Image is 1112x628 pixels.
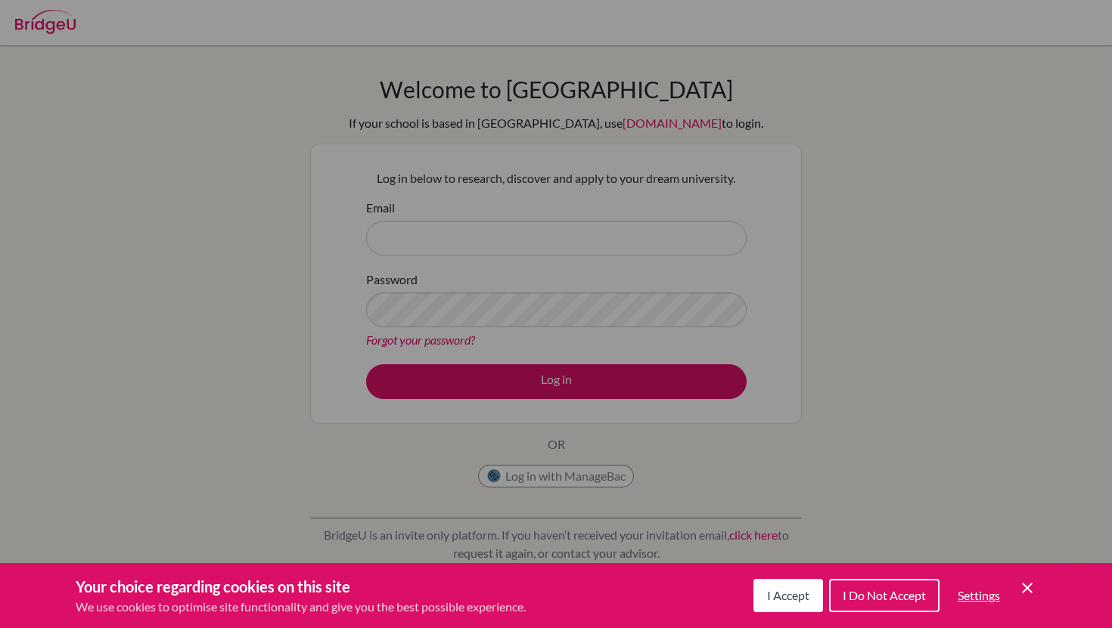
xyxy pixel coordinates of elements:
button: I Accept [753,579,823,612]
button: Save and close [1018,579,1036,597]
h3: Your choice regarding cookies on this site [76,575,526,598]
button: I Do Not Accept [829,579,940,612]
span: I Do Not Accept [843,588,926,602]
span: Settings [958,588,1000,602]
span: I Accept [767,588,809,602]
p: We use cookies to optimise site functionality and give you the best possible experience. [76,598,526,616]
button: Settings [946,580,1012,611]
